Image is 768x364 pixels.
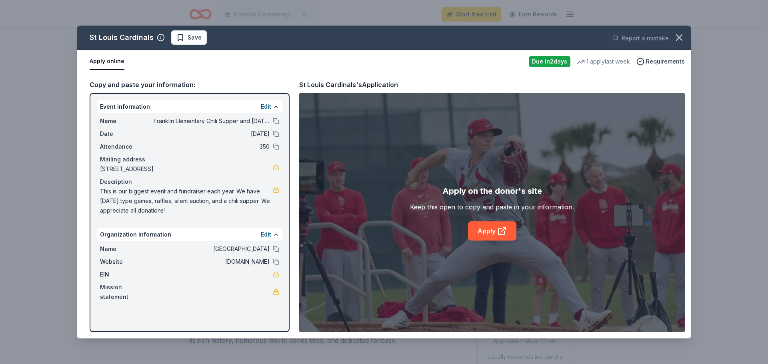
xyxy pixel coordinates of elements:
div: Keep this open to copy and paste in your information. [410,202,574,212]
span: [STREET_ADDRESS] [100,164,273,174]
a: Apply [468,221,516,241]
div: Copy and paste your information: [90,80,290,90]
span: Name [100,244,154,254]
span: This is our biggest event and fundraiser each year. We have [DATE] type games, raffles, silent au... [100,187,273,215]
span: Name [100,116,154,126]
button: Report a mistake [612,34,669,43]
span: [DOMAIN_NAME] [154,257,270,267]
div: Event information [97,100,282,113]
button: Requirements [636,57,685,66]
div: St Louis Cardinals's Application [299,80,398,90]
div: 1 apply last week [577,57,630,66]
div: Organization information [97,228,282,241]
span: EIN [100,270,154,279]
div: Apply on the donor's site [442,185,542,197]
span: Mission statement [100,282,154,302]
span: 350 [154,142,270,151]
button: Apply online [90,53,124,70]
div: St Louis Cardinals [90,31,154,44]
span: Requirements [646,57,685,66]
div: Due in 2 days [529,56,570,67]
button: Edit [261,102,271,111]
span: Date [100,129,154,139]
span: Website [100,257,154,267]
span: [DATE] [154,129,270,139]
div: Description [100,177,279,187]
span: Franklin Elementary Chili Supper and [DATE] [154,116,270,126]
button: Save [171,30,207,45]
span: Save [188,33,202,42]
div: Mailing address [100,155,279,164]
span: [GEOGRAPHIC_DATA] [154,244,270,254]
span: Attendance [100,142,154,151]
button: Edit [261,230,271,239]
